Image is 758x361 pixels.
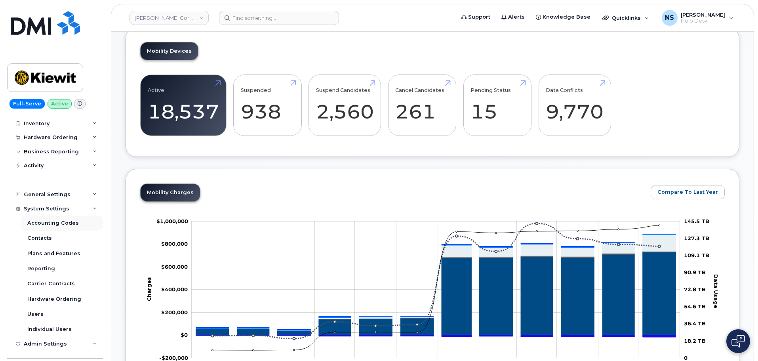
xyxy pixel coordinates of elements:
a: Active 18,537 [148,79,219,132]
a: Mobility Devices [141,42,198,60]
tspan: 18.2 TB [684,338,706,344]
tspan: 72.8 TB [684,286,706,292]
g: GST [196,234,676,330]
a: Suspend Candidates 2,560 [316,79,374,132]
tspan: $600,000 [161,264,188,270]
tspan: $800,000 [161,241,188,247]
tspan: Data Usage [713,274,719,308]
tspan: $200,000 [161,309,188,315]
span: Support [468,13,490,21]
span: Quicklinks [612,15,641,21]
g: $0 [159,355,188,361]
tspan: Charges [146,277,152,301]
g: $0 [156,218,188,224]
span: Knowledge Base [543,13,590,21]
a: Support [456,9,496,25]
button: Compare To Last Year [651,185,725,199]
g: $0 [161,264,188,270]
a: Pending Status 15 [470,79,524,132]
a: Knowledge Base [530,9,596,25]
span: Alerts [508,13,525,21]
tspan: 127.3 TB [684,235,709,241]
tspan: 0 [684,355,688,361]
tspan: 109.1 TB [684,252,709,258]
g: $0 [161,241,188,247]
span: [PERSON_NAME] [681,11,725,18]
tspan: 145.5 TB [684,218,709,224]
tspan: $1,000,000 [156,218,188,224]
tspan: 90.9 TB [684,269,706,275]
span: Compare To Last Year [657,188,718,196]
g: $0 [161,309,188,315]
tspan: $400,000 [161,286,188,292]
a: Kiewit Corporation [130,11,209,25]
tspan: 36.4 TB [684,321,706,327]
tspan: 54.6 TB [684,304,706,310]
tspan: -$200,000 [159,355,188,361]
span: NS [665,13,674,23]
g: Rate Plan [196,252,676,335]
a: Cancel Candidates 261 [395,79,449,132]
div: Quicklinks [597,10,655,26]
a: Alerts [496,9,530,25]
g: Credits [196,336,676,337]
g: $0 [161,286,188,292]
img: Open chat [731,335,745,348]
span: Help Desk [681,18,725,24]
input: Find something... [219,11,339,25]
a: Data Conflicts 9,770 [546,79,604,132]
a: Mobility Charges [141,184,200,201]
tspan: $0 [181,332,188,338]
a: Suspended 938 [241,79,294,132]
div: Noah Shelton [656,10,739,26]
